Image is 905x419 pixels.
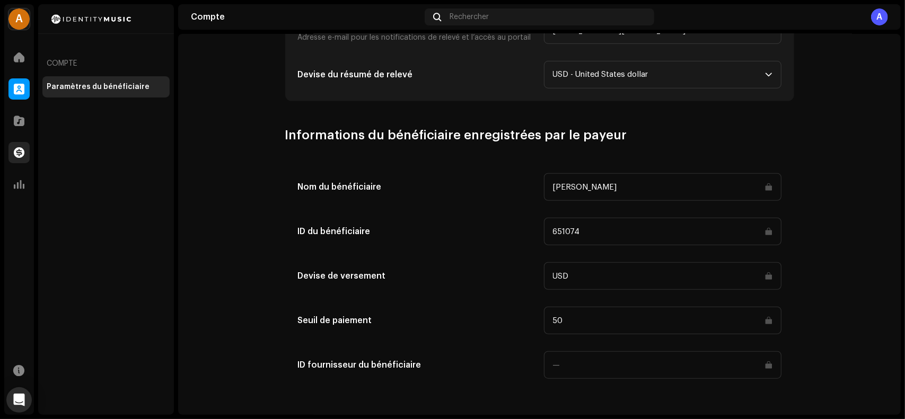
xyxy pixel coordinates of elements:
[544,351,781,379] input: —
[298,314,535,327] h5: Seuil de paiement
[450,13,489,21] span: Rechercher
[47,83,150,91] div: Paramètres du bénéficiaire
[42,76,170,97] re-m-nav-item: Paramètres du bénéficiaire
[298,31,535,44] p: Adresse e-mail pour les notifications de relevé et l’accès au portail
[42,51,170,76] re-a-nav-header: Compte
[298,270,535,282] h5: Devise de versement
[544,307,781,334] input: 0
[298,225,535,238] h5: ID du bénéficiaire
[6,387,32,413] div: Open Intercom Messenger
[765,61,772,88] div: dropdown trigger
[191,13,420,21] div: Compte
[298,359,535,371] h5: ID fournisseur du bénéficiaire
[544,218,781,245] input: —
[298,181,535,193] h5: Nom du bénéficiaire
[8,8,30,30] div: A
[553,61,765,88] span: USD - United States dollar
[285,127,794,144] h3: Informations du bénéficiaire enregistrées par le payeur
[298,68,535,81] h5: Devise du résumé de relevé
[871,8,888,25] div: A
